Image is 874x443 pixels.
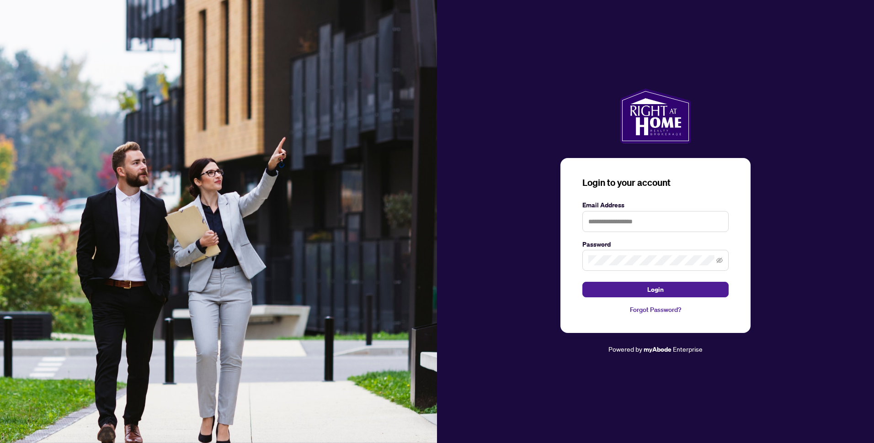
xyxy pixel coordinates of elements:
[716,257,723,264] span: eye-invisible
[620,89,691,143] img: ma-logo
[647,282,664,297] span: Login
[582,200,729,210] label: Email Address
[582,282,729,297] button: Login
[582,176,729,189] h3: Login to your account
[582,305,729,315] a: Forgot Password?
[608,345,642,353] span: Powered by
[582,239,729,249] label: Password
[644,344,671,354] a: myAbode
[673,345,703,353] span: Enterprise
